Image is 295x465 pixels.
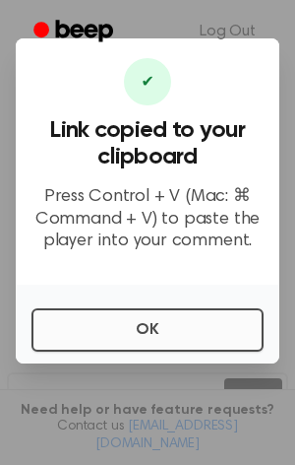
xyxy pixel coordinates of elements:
button: OK [31,308,264,352]
p: Press Control + V (Mac: ⌘ Command + V) to paste the player into your comment. [31,186,264,253]
div: ✔ [124,58,171,105]
a: Beep [20,13,131,51]
h3: Link copied to your clipboard [31,117,264,170]
a: Log Out [180,8,275,55]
